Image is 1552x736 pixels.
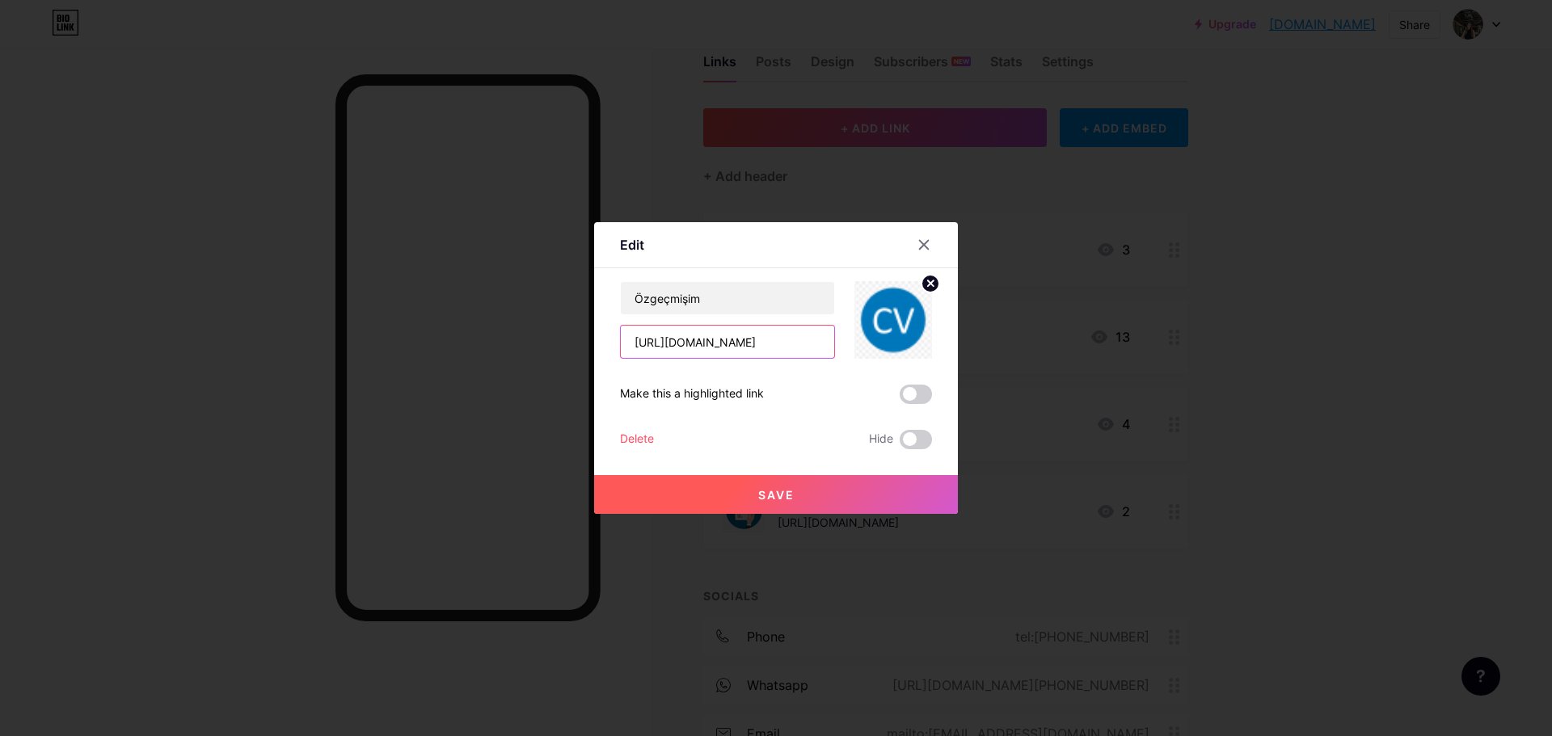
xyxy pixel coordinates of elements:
[620,430,654,449] div: Delete
[758,488,795,502] span: Save
[854,281,932,359] img: link_thumbnail
[869,430,893,449] span: Hide
[594,475,958,514] button: Save
[620,235,644,254] div: Edit
[620,385,764,404] div: Make this a highlighted link
[621,282,834,314] input: Title
[621,326,834,358] input: URL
